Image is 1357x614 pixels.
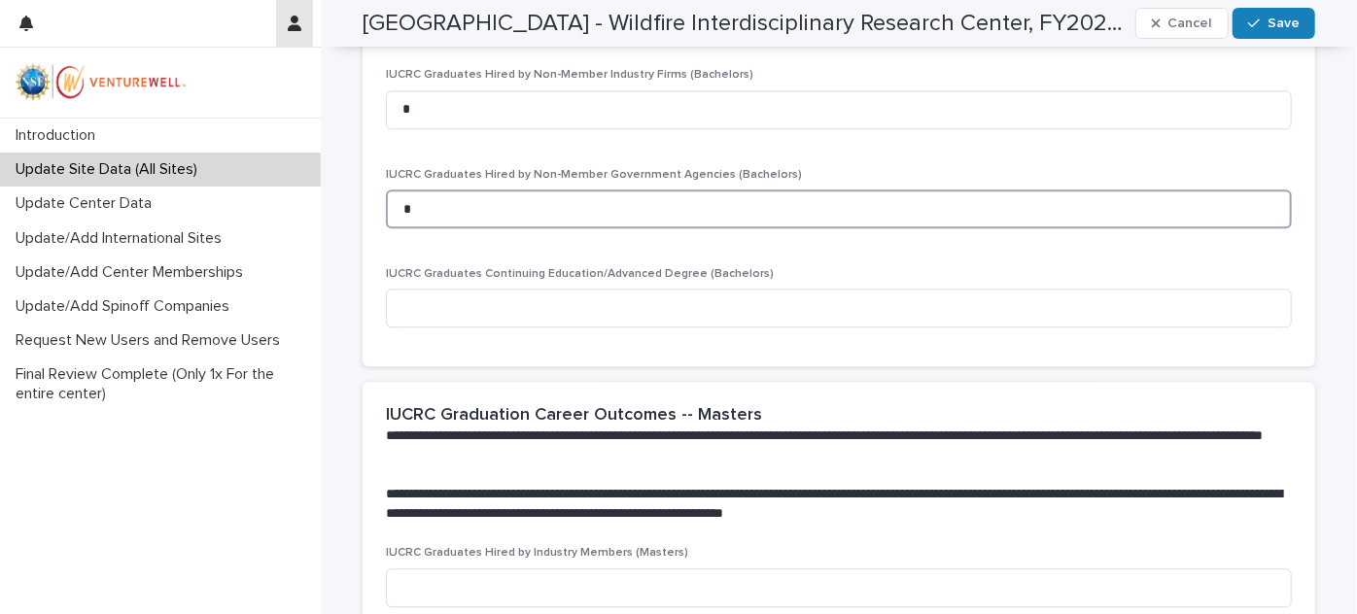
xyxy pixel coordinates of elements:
[1233,8,1315,39] button: Save
[386,268,774,280] span: IUCRC Graduates Continuing Education/Advanced Degree (Bachelors)
[1168,17,1212,30] span: Cancel
[8,365,321,402] p: Final Review Complete (Only 1x For the entire center)
[386,69,753,81] span: IUCRC Graduates Hired by Non-Member Industry Firms (Bachelors)
[386,405,762,426] h2: IUCRC Graduation Career Outcomes -- Masters
[8,126,111,145] p: Introduction
[363,10,1128,38] h2: Worcester Polytechnic Institute - Wildfire Interdisciplinary Research Center, FY2024-2025
[386,547,688,559] span: IUCRC Graduates Hired by Industry Members (Masters)
[8,160,213,179] p: Update Site Data (All Sites)
[16,63,187,102] img: mWhVGmOKROS2pZaMU8FQ
[8,331,296,350] p: Request New Users and Remove Users
[1135,8,1229,39] button: Cancel
[386,169,802,181] span: IUCRC Graduates Hired by Non-Member Government Agencies (Bachelors)
[1268,17,1300,30] span: Save
[8,297,245,316] p: Update/Add Spinoff Companies
[8,194,167,213] p: Update Center Data
[8,229,237,248] p: Update/Add International Sites
[8,263,259,282] p: Update/Add Center Memberships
